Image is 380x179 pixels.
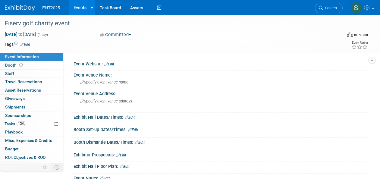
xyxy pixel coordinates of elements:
[5,105,25,109] span: Shipments
[315,31,368,40] div: Event Format
[5,63,24,68] span: Booth
[40,163,51,171] td: Personalize Event Tab Strip
[0,120,63,128] a: Tasks100%
[74,138,368,146] div: Booth Dismantle Dates/Times:
[347,32,353,37] img: Format-Inperson.png
[5,71,14,76] span: Staff
[0,86,63,94] a: Asset Reservations
[5,113,31,118] span: Sponsorships
[17,121,26,126] span: 100%
[80,80,128,84] span: Specify event venue name
[5,96,25,101] span: Giveaways
[354,33,368,37] div: In-Person
[74,162,368,170] div: Exhibit Hall Floor Plan:
[74,113,368,121] div: Exhibit Hall Dates/Times:
[74,71,368,78] div: Event Venue Name:
[18,63,24,67] span: Booth not reserved yet
[0,111,63,120] a: Sponsorships
[0,137,63,145] a: Misc. Expenses & Credits
[20,42,30,47] a: Edit
[5,130,23,134] span: Playbook
[5,54,39,59] span: Event Information
[0,128,63,136] a: Playbook
[0,153,63,162] a: ROI, Objectives & ROO
[128,128,138,132] a: Edit
[135,140,145,145] a: Edit
[74,89,368,97] div: Event Venue Address:
[74,150,368,158] div: Exhibitor Prospectus:
[104,62,114,66] a: Edit
[37,33,48,37] span: (1 day)
[3,18,337,29] div: Fiserv golf charity event
[5,155,46,160] span: ROI, Objectives & ROO
[0,53,63,61] a: Event Information
[74,59,368,67] div: Event Website:
[5,41,30,47] td: Tags
[5,146,19,151] span: Budget
[42,5,60,10] span: ENT2025
[51,163,63,171] td: Toggle Event Tabs
[350,2,362,14] img: Stephanie Silva
[351,41,368,44] div: Event Rating
[116,153,126,157] a: Edit
[0,70,63,78] a: Staff
[80,99,132,103] span: Specify event venue address
[5,138,52,143] span: Misc. Expenses & Credits
[74,125,368,133] div: Booth Set-up Dates/Times:
[5,88,41,93] span: Asset Reservations
[0,145,63,153] a: Budget
[98,32,133,38] button: Committed
[5,5,35,11] img: ExhibitDay
[0,78,63,86] a: Travel Reservations
[17,32,23,37] span: to
[5,32,36,37] span: [DATE] [DATE]
[0,95,63,103] a: Giveaways
[125,115,135,120] a: Edit
[5,121,26,126] span: Tasks
[120,165,130,169] a: Edit
[315,3,343,13] a: Search
[0,103,63,111] a: Shipments
[5,163,29,168] span: Attachments
[0,61,63,69] a: Booth
[5,79,42,84] span: Travel Reservations
[0,162,63,170] a: Attachments
[323,6,337,10] span: Search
